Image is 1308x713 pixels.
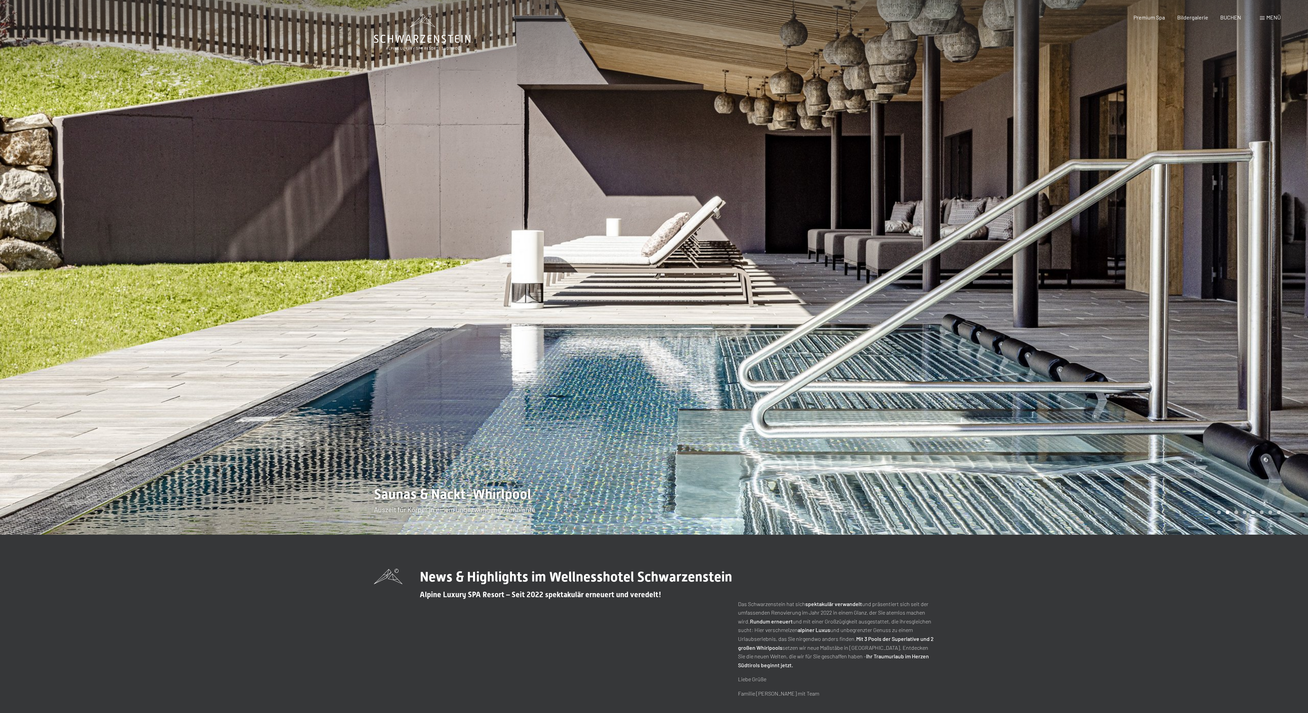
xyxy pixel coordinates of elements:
strong: Ihr Traumurlaub im Herzen Südtirols beginnt jetzt. [738,653,929,668]
div: Carousel Page 2 (Current Slide) [1226,510,1229,514]
span: Alpine Luxury SPA Resort – Seit 2022 spektakulär erneuert und veredelt! [420,590,661,599]
div: Carousel Page 7 [1268,510,1272,514]
p: Das Schwarzenstein hat sich und präsentiert sich seit der umfassenden Renovierung im Jahr 2022 in... [738,600,934,670]
p: Liebe Grüße [738,675,934,684]
a: Bildergalerie [1177,14,1208,20]
div: Carousel Page 6 [1260,510,1264,514]
span: News & Highlights im Wellnesshotel Schwarzenstein [420,569,732,585]
div: Carousel Page 5 [1251,510,1255,514]
p: Familie [PERSON_NAME] mit Team [738,689,934,698]
div: Carousel Page 8 [1277,510,1281,514]
strong: alpiner Luxus [798,627,830,633]
a: Premium Spa [1133,14,1165,20]
strong: spektakulär verwandelt [805,601,862,607]
strong: Rundum erneuert [750,618,793,625]
div: Carousel Page 4 [1243,510,1247,514]
span: Menü [1266,14,1281,20]
strong: Mit 3 Pools der Superlative und 2 großen Whirlpools [738,635,934,651]
a: BUCHEN [1220,14,1241,20]
div: Carousel Page 1 [1217,510,1221,514]
div: Carousel Page 3 [1234,510,1238,514]
div: Carousel Pagination [1215,510,1281,514]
